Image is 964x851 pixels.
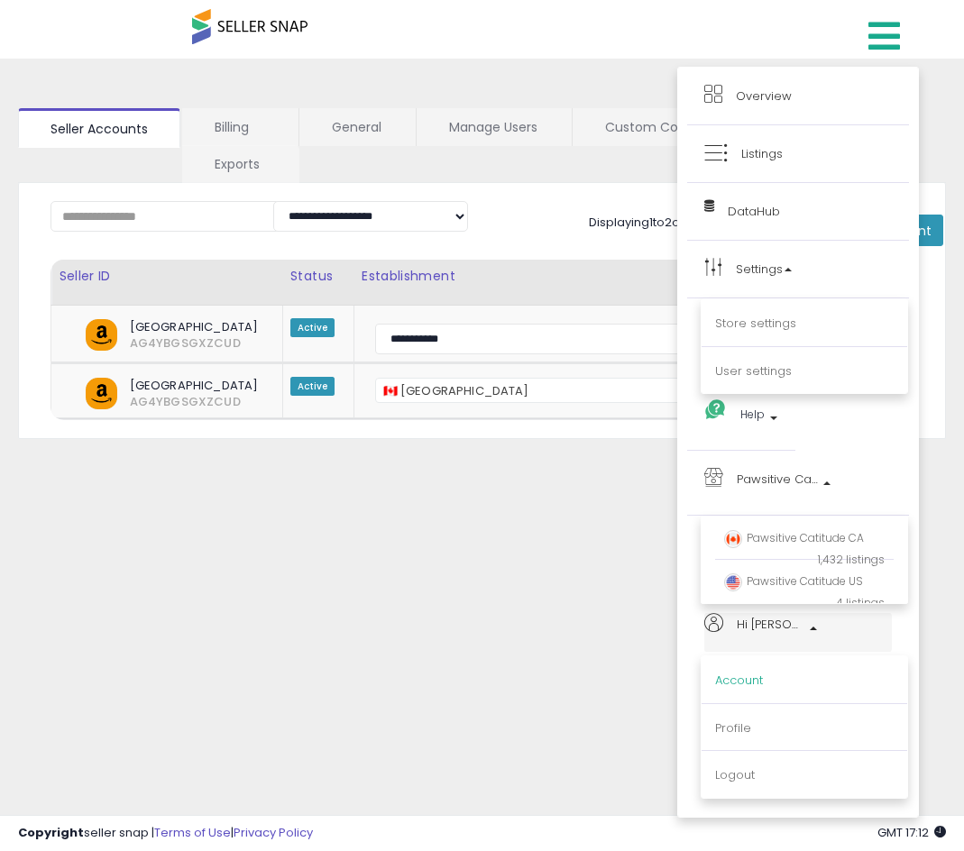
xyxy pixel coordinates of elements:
[704,403,778,433] a: Help
[704,398,727,421] i: Get Help
[877,824,946,841] span: 2025-09-17 17:12 GMT
[116,335,143,352] span: AG4YBGSGXZCUD
[290,377,335,396] span: Active
[59,267,275,286] div: Seller ID
[704,613,892,652] a: Hi [PERSON_NAME]
[182,108,297,146] a: Billing
[116,319,242,335] span: [GEOGRAPHIC_DATA]
[18,108,180,148] a: Seller Accounts
[704,200,892,223] a: DataHub
[737,613,804,636] span: Hi [PERSON_NAME]
[704,468,892,498] a: Pawsitive Catitude CA
[154,824,231,841] a: Terms of Use
[375,378,721,403] span: 🇨🇦 Canada
[589,214,691,231] span: Displaying 1 to 2 of 2
[362,267,741,286] div: Establishment
[737,468,818,490] span: Pawsitive Catitude CA
[818,552,885,567] span: 1,432 listings
[724,573,742,591] img: usa.png
[573,108,749,146] a: Custom Columns
[724,530,864,545] span: Pawsitive Catitude CA
[376,379,721,404] span: 🇨🇦 Canada
[417,108,570,146] a: Manage Users
[182,145,298,183] a: Exports
[18,825,313,842] div: seller snap | |
[715,362,792,380] a: User settings
[116,394,143,410] span: AG4YBGSGXZCUD
[715,766,755,783] a: Logout
[704,85,892,107] a: Overview
[715,719,751,737] a: Profile
[715,672,763,689] a: Account
[18,824,84,841] strong: Copyright
[234,824,313,841] a: Privacy Policy
[724,530,742,548] img: canada.png
[740,403,765,425] span: Help
[704,142,892,165] a: Listings
[728,203,780,220] span: DataHub
[736,87,792,105] span: Overview
[86,378,117,409] img: amazon.png
[704,258,892,280] a: Settings
[116,378,242,394] span: [GEOGRAPHIC_DATA]
[290,267,346,286] div: Status
[836,595,885,610] span: 4 listings
[290,318,335,337] span: Active
[299,108,414,146] a: General
[86,319,117,351] img: amazon.png
[715,315,796,332] a: Store settings
[741,145,783,162] span: Listings
[724,573,863,589] span: Pawsitive Catitude US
